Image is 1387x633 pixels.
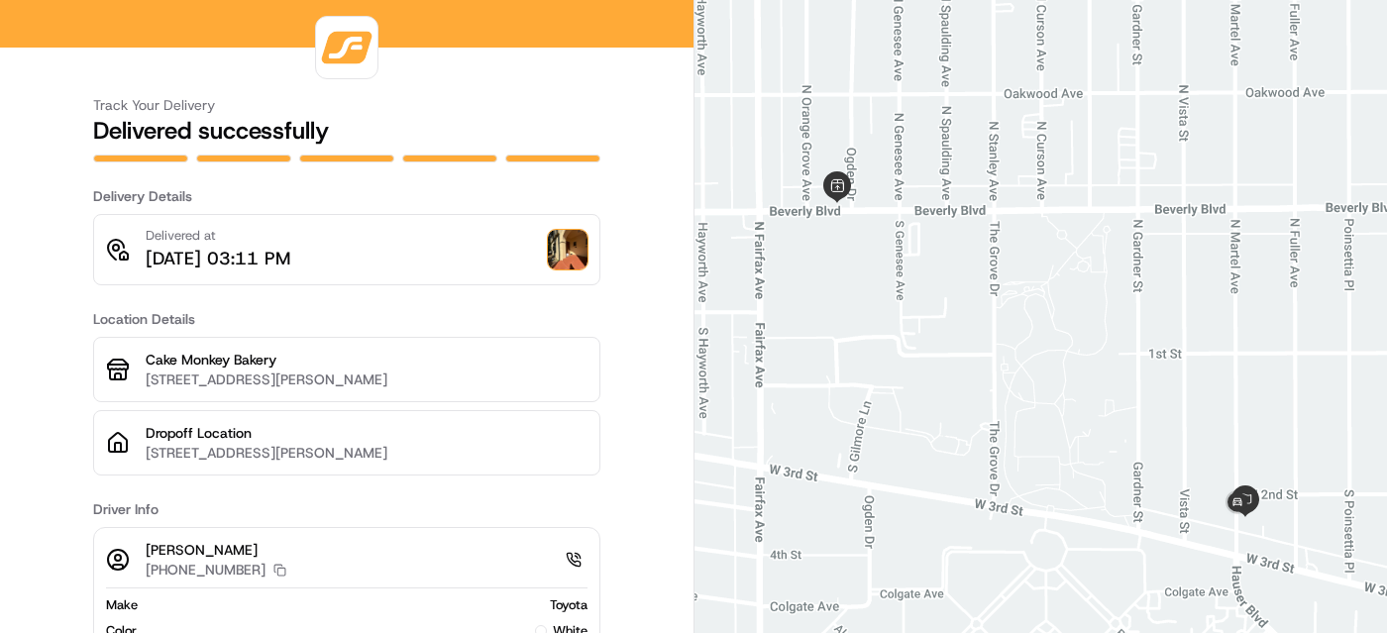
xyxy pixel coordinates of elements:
[146,560,266,580] p: [PHONE_NUMBER]
[550,596,587,614] span: Toyota
[548,230,587,269] img: photo_proof_of_delivery image
[146,540,286,560] p: [PERSON_NAME]
[93,499,600,519] h3: Driver Info
[146,443,587,463] p: [STREET_ADDRESS][PERSON_NAME]
[93,115,600,147] h2: Delivered successfully
[106,596,138,614] span: Make
[146,350,587,369] p: Cake Monkey Bakery
[146,245,290,272] p: [DATE] 03:11 PM
[93,309,600,329] h3: Location Details
[93,95,600,115] h3: Track Your Delivery
[146,369,587,389] p: [STREET_ADDRESS][PERSON_NAME]
[93,186,600,206] h3: Delivery Details
[146,423,587,443] p: Dropoff Location
[320,21,373,74] img: logo-public_tracking_screen-VNDR-1688417501853.png
[146,227,290,245] p: Delivered at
